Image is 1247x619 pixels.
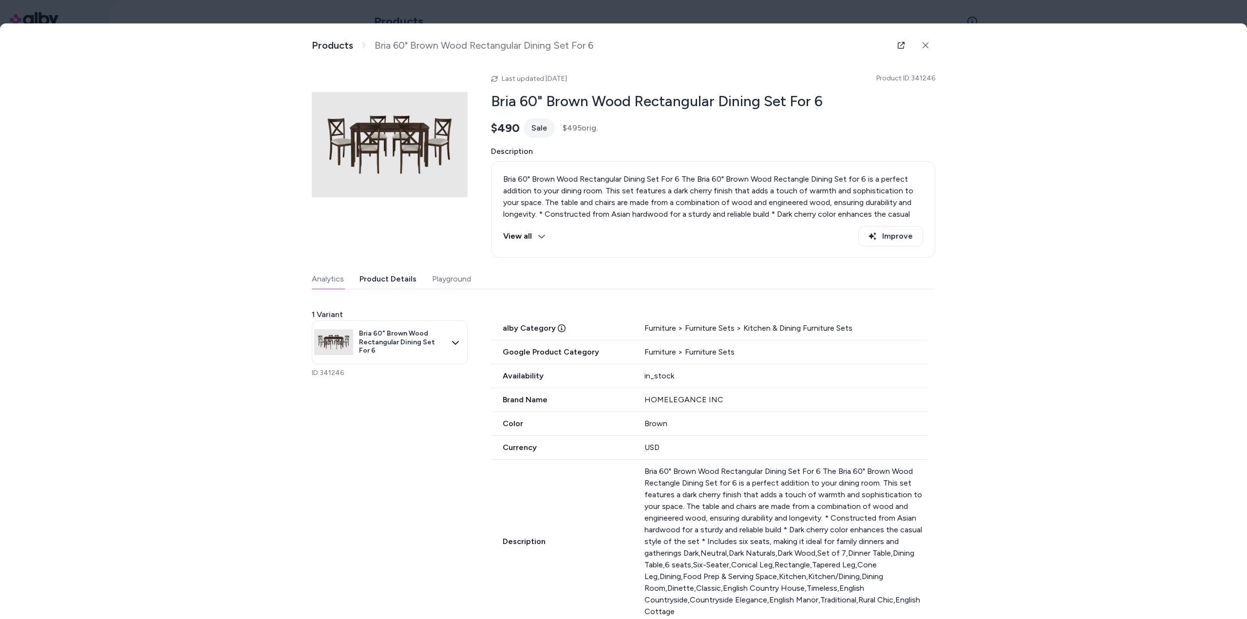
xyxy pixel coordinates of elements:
button: Bria 60" Brown Wood Rectangular Dining Set For 6 [312,320,468,364]
span: Product ID: 341246 [876,74,935,83]
span: $495 orig. [563,122,598,134]
span: 1 Variant [312,309,343,320]
div: Brown [644,418,927,430]
div: HOMELEGANCE INC [644,394,927,406]
button: View all [503,226,546,246]
img: 341246_brown_wood_dining_set_signature_71818.jpg [312,67,468,223]
img: 341246_brown_wood_dining_set_signature_71818.jpg [314,323,353,362]
span: Google Product Category [491,346,633,358]
nav: breadcrumb [312,39,593,52]
div: Furniture > Furniture Sets > Kitchen & Dining Furniture Sets [644,322,927,334]
p: Bria 60" Brown Wood Rectangular Dining Set For 6 The Bria 60" Brown Wood Rectangle Dining Set for... [644,466,927,618]
span: Bria 60" Brown Wood Rectangular Dining Set For 6 [375,39,593,52]
p: ID: 341246 [312,368,468,378]
button: Improve [858,226,923,246]
div: Furniture > Furniture Sets [644,346,927,358]
button: Product Details [359,269,416,289]
span: Description [491,146,935,157]
div: in_stock [644,370,927,382]
span: Bria 60" Brown Wood Rectangular Dining Set For 6 [359,329,446,355]
span: Currency [491,442,633,453]
span: Brand Name [491,394,633,406]
span: Color [491,418,633,430]
span: $490 [491,121,520,135]
a: Products [312,39,353,52]
span: alby Category [491,322,633,334]
button: Playground [432,269,471,289]
span: Availability [491,370,633,382]
button: Analytics [312,269,344,289]
span: Description [491,536,633,547]
p: Bria 60" Brown Wood Rectangular Dining Set For 6 The Bria 60" Brown Wood Rectangle Dining Set for... [503,173,923,267]
h2: Bria 60" Brown Wood Rectangular Dining Set For 6 [491,92,935,111]
span: Last updated [DATE] [502,75,567,83]
div: USD [644,442,927,453]
div: Sale [524,118,555,138]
